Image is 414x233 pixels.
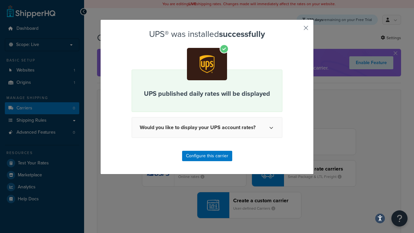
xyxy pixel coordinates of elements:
[132,117,282,138] button: Would you like to display your UPS account rates?
[182,151,232,161] button: Configure this carrier
[132,29,282,39] h2: UPS® was installed
[187,48,227,80] img: app-ups.png
[140,89,274,98] p: UPS published daily rates will be displayed
[219,28,265,40] strong: successfully
[220,44,229,53] i: Check mark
